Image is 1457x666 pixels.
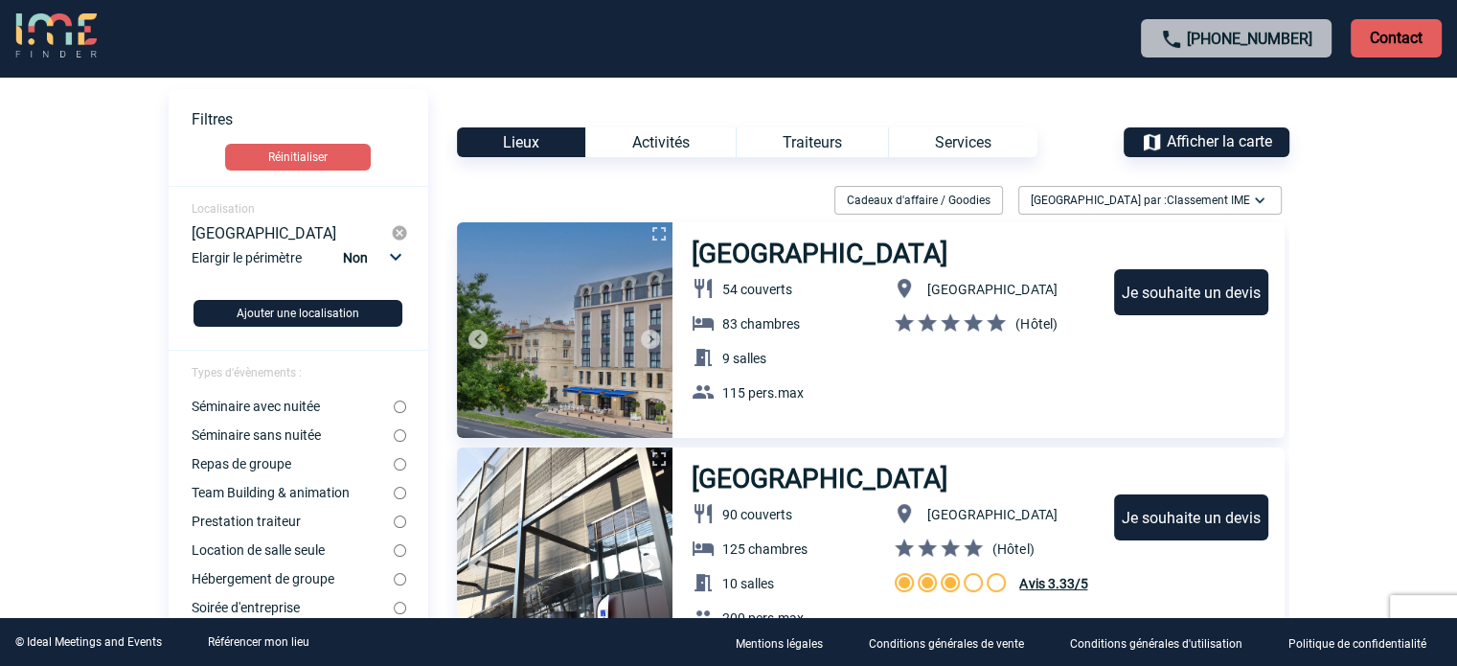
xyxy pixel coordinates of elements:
p: Contact [1351,19,1442,57]
label: Hébergement de groupe [192,571,394,586]
label: Team Building & animation [192,485,394,500]
a: [PHONE_NUMBER] [1187,30,1312,48]
img: baseline_location_on_white_24dp-b.png [893,502,916,525]
img: baseline_meeting_room_white_24dp-b.png [692,346,715,369]
img: 1.jpg [457,448,672,663]
label: Repas de groupe [192,456,394,471]
span: Types d'évènements : [192,366,302,379]
a: Conditions générales d'utilisation [1055,633,1273,652]
span: 125 chambres [722,541,808,557]
span: 200 pers.max [722,610,804,626]
a: Réinitialiser [169,144,428,171]
div: © Ideal Meetings and Events [15,635,162,649]
img: baseline_meeting_room_white_24dp-b.png [692,571,715,594]
img: call-24-px.png [1160,28,1183,51]
a: Conditions générales de vente [854,633,1055,652]
p: Conditions générales d'utilisation [1070,637,1242,651]
span: [GEOGRAPHIC_DATA] par : [1031,191,1250,210]
label: Location de salle seule [192,542,394,558]
div: Services [888,127,1037,157]
button: Réinitialiser [225,144,371,171]
p: Politique de confidentialité [1288,637,1426,651]
span: 10 salles [722,576,774,591]
div: Lieux [457,127,585,157]
span: 90 couverts [722,507,792,522]
a: Mentions légales [720,633,854,652]
label: Soirée d'entreprise [192,600,394,615]
img: baseline_expand_more_white_24dp-b.png [1250,191,1269,210]
a: Référencer mon lieu [208,635,309,649]
p: Conditions générales de vente [869,637,1024,651]
div: Je souhaite un devis [1114,269,1268,315]
div: Activités [585,127,736,157]
label: Séminaire avec nuitée [192,399,394,414]
span: [GEOGRAPHIC_DATA] [927,507,1057,522]
label: Prestation traiteur [192,514,394,529]
a: Politique de confidentialité [1273,633,1457,652]
img: cancel-24-px-g.png [391,224,408,241]
img: 1.jpg [457,222,672,438]
img: baseline_group_white_24dp-b.png [692,606,715,629]
img: baseline_hotel_white_24dp-b.png [692,537,715,560]
button: Ajouter une localisation [194,300,402,327]
p: Mentions légales [736,637,823,651]
h3: [GEOGRAPHIC_DATA] [692,463,950,494]
div: [GEOGRAPHIC_DATA] [192,224,392,241]
img: baseline_restaurant_white_24dp-b.png [692,277,715,300]
span: (Hôtel) [1015,316,1057,332]
span: (Hôtel) [992,541,1034,557]
span: Avis 3.33/5 [1019,576,1087,591]
span: 9 salles [722,351,766,366]
span: Classement IME [1167,194,1250,207]
img: baseline_location_on_white_24dp-b.png [893,277,916,300]
span: [GEOGRAPHIC_DATA] [927,282,1057,297]
div: Elargir le périmètre [192,245,409,285]
h3: [GEOGRAPHIC_DATA] [692,238,950,269]
div: Je souhaite un devis [1114,494,1268,540]
img: baseline_restaurant_white_24dp-b.png [692,502,715,525]
span: 115 pers.max [722,385,804,401]
span: 83 chambres [722,316,800,332]
img: baseline_group_white_24dp-b.png [692,380,715,403]
div: Cadeaux d'affaire / Goodies [834,186,1003,215]
div: Filtrer sur Cadeaux d'affaire / Goodies [827,186,1011,215]
label: Séminaire sans nuitée [192,427,394,443]
div: Traiteurs [736,127,888,157]
img: baseline_hotel_white_24dp-b.png [692,311,715,334]
span: Localisation [192,202,255,216]
p: Filtres [192,110,428,128]
span: Afficher la carte [1167,132,1272,150]
span: 54 couverts [722,282,792,297]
